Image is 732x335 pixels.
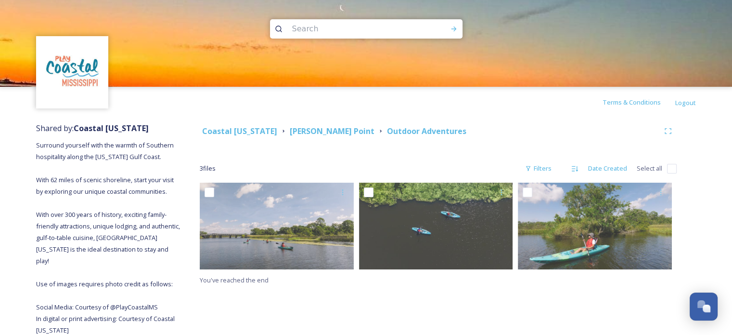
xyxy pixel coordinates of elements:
span: Select all [637,164,662,173]
button: Open Chat [690,293,718,321]
img: download%20%281%29.jpeg [38,38,107,107]
img: Pascagoula River Audubon Center-5.jpg [359,183,513,269]
span: Terms & Conditions [603,98,661,107]
span: You've reached the end [200,276,269,284]
strong: Coastal [US_STATE] [202,126,277,136]
img: Pascagoula River Audubon Center-9.jpg [518,183,672,269]
strong: [PERSON_NAME] Point [290,126,374,136]
div: Date Created [583,159,632,178]
a: Terms & Conditions [603,96,675,108]
span: Shared by: [36,123,149,134]
strong: Coastal [US_STATE] [74,123,149,134]
strong: Outdoor Adventures [387,126,466,136]
span: Logout [675,98,696,107]
span: 3 file s [200,164,216,173]
input: Search [287,18,419,40]
img: Pascagoula River Audubon Center-6.jpg [200,183,354,269]
div: Filters [520,159,556,178]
